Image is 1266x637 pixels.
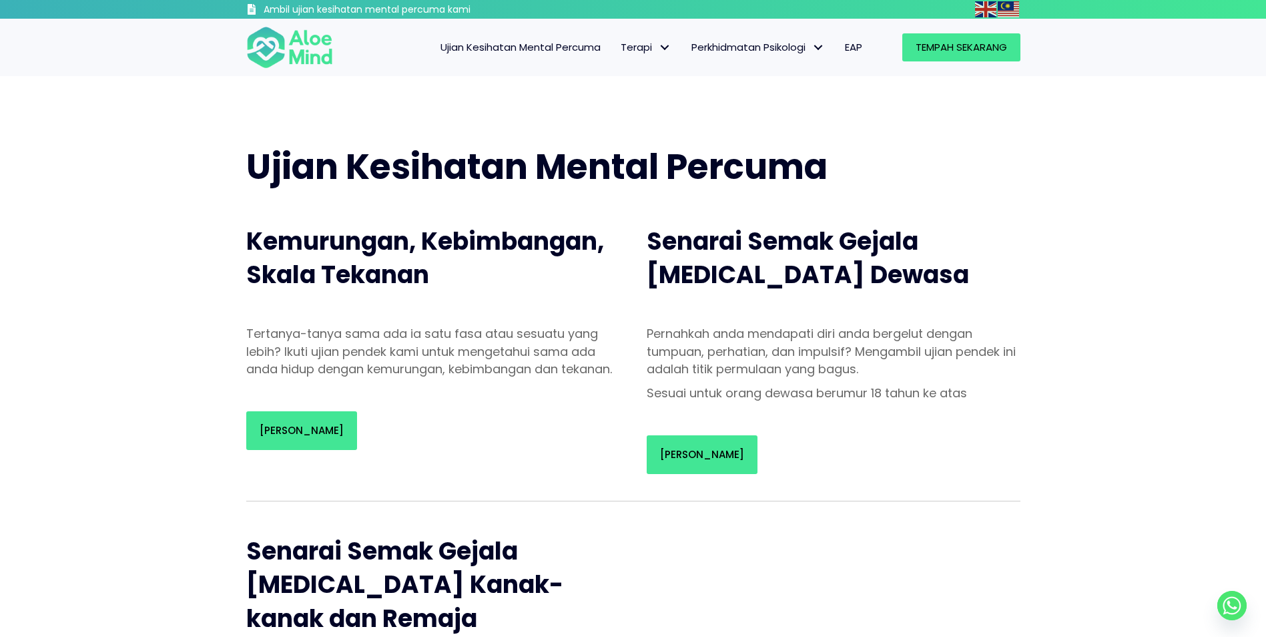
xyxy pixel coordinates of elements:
span: Terapi: submenu [655,38,675,57]
font: Ambil ujian kesihatan mental percuma kami [264,3,470,16]
font: Tertanya-tanya sama ada ia satu fasa atau sesuatu yang lebih? Ikuti ujian pendek kami untuk menge... [246,325,612,377]
font: [PERSON_NAME] [260,423,344,437]
font: EAP [845,40,862,54]
a: Tempah Sekarang [902,33,1020,61]
font: Ujian Kesihatan Mental Percuma [246,142,828,191]
nav: Menu [350,33,872,61]
a: Malay [998,1,1020,17]
font: Senarai Semak Gejala [MEDICAL_DATA] Kanak-kanak dan Remaja [246,534,563,636]
a: Ambil ujian kesihatan mental percuma kami [246,3,489,19]
img: en [975,1,996,17]
span: Perkhidmatan Psikologi: submenu [809,38,828,57]
font: Terapi [621,40,652,54]
a: Perkhidmatan PsikologiPerkhidmatan Psikologi: submenu [681,33,835,61]
font: Tempah Sekarang [916,40,1007,54]
font: Perkhidmatan Psikologi [691,40,806,54]
img: Aloe mind Logo [246,25,333,69]
font: Senarai Semak Gejala [MEDICAL_DATA] Dewasa [647,224,969,292]
a: [PERSON_NAME] [647,435,757,474]
font: [PERSON_NAME] [660,447,744,461]
a: [PERSON_NAME] [246,411,357,450]
a: English [975,1,998,17]
img: ms [998,1,1019,17]
a: EAP [835,33,872,61]
a: Whatsapp [1217,591,1247,620]
font: Pernahkah anda mendapati diri anda bergelut dengan tumpuan, perhatian, dan impulsif? Mengambil uj... [647,325,1016,377]
font: Sesuai untuk orang dewasa berumur 18 tahun ke atas [647,385,967,401]
a: Ujian Kesihatan Mental Percuma [430,33,611,61]
font: Kemurungan, Kebimbangan, Skala Tekanan [246,224,604,292]
a: TerapiTerapi: submenu [611,33,681,61]
font: Ujian Kesihatan Mental Percuma [440,40,601,54]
